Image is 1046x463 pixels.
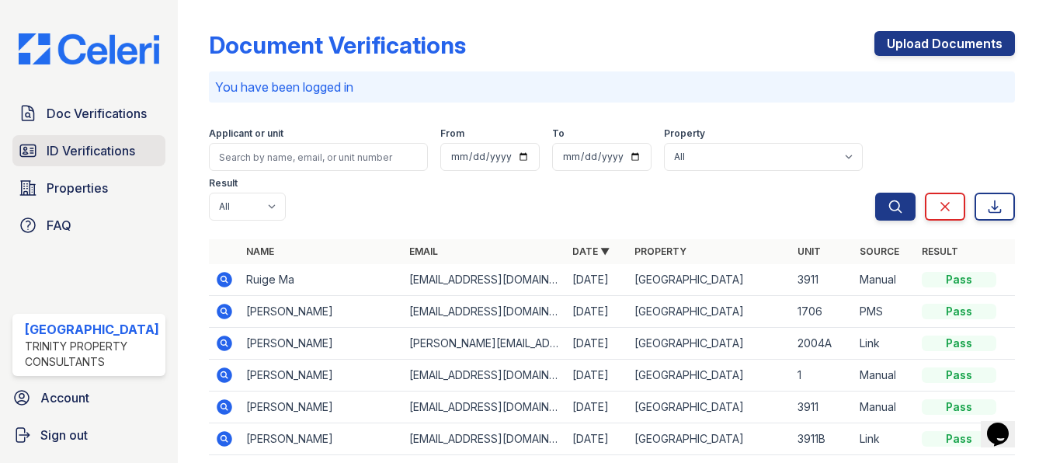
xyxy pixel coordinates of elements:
a: Sign out [6,419,172,451]
a: Date ▼ [572,245,610,257]
td: [DATE] [566,360,628,392]
td: [GEOGRAPHIC_DATA] [628,264,791,296]
label: Applicant or unit [209,127,283,140]
a: Result [922,245,958,257]
td: Manual [853,264,916,296]
iframe: chat widget [981,401,1030,447]
a: Account [6,382,172,413]
span: ID Verifications [47,141,135,160]
img: CE_Logo_Blue-a8612792a0a2168367f1c8372b55b34899dd931a85d93a1a3d3e32e68fde9ad4.png [6,33,172,65]
td: [EMAIL_ADDRESS][DOMAIN_NAME] [403,360,566,392]
td: [GEOGRAPHIC_DATA] [628,296,791,328]
a: Name [246,245,274,257]
span: Account [40,388,89,407]
div: Trinity Property Consultants [25,339,159,370]
label: To [552,127,565,140]
td: 1 [791,360,853,392]
a: Source [860,245,899,257]
td: [DATE] [566,423,628,455]
td: [EMAIL_ADDRESS][DOMAIN_NAME] [403,423,566,455]
a: Email [409,245,438,257]
td: [GEOGRAPHIC_DATA] [628,360,791,392]
td: 3911B [791,423,853,455]
span: FAQ [47,216,71,235]
span: Sign out [40,426,88,444]
td: [DATE] [566,328,628,360]
td: Manual [853,392,916,423]
td: Link [853,423,916,455]
td: 3911 [791,392,853,423]
label: Property [664,127,705,140]
td: [PERSON_NAME] [240,360,403,392]
td: [PERSON_NAME] [240,423,403,455]
td: [DATE] [566,264,628,296]
td: 3911 [791,264,853,296]
td: [PERSON_NAME][EMAIL_ADDRESS][PERSON_NAME][DOMAIN_NAME] [403,328,566,360]
td: [EMAIL_ADDRESS][DOMAIN_NAME] [403,392,566,423]
td: Manual [853,360,916,392]
td: Link [853,328,916,360]
div: Pass [922,272,996,287]
td: [DATE] [566,296,628,328]
div: Document Verifications [209,31,466,59]
td: PMS [853,296,916,328]
span: Doc Verifications [47,104,147,123]
label: From [440,127,464,140]
a: ID Verifications [12,135,165,166]
a: Doc Verifications [12,98,165,129]
p: You have been logged in [215,78,1009,96]
td: [EMAIL_ADDRESS][DOMAIN_NAME] [403,264,566,296]
td: [PERSON_NAME] [240,392,403,423]
td: [PERSON_NAME] [240,328,403,360]
span: Properties [47,179,108,197]
td: [GEOGRAPHIC_DATA] [628,392,791,423]
div: Pass [922,431,996,447]
td: [PERSON_NAME] [240,296,403,328]
input: Search by name, email, or unit number [209,143,428,171]
div: Pass [922,367,996,383]
div: Pass [922,336,996,351]
td: 1706 [791,296,853,328]
a: Property [634,245,686,257]
a: Properties [12,172,165,204]
a: Upload Documents [874,31,1015,56]
div: Pass [922,304,996,319]
td: 2004A [791,328,853,360]
td: Ruige Ma [240,264,403,296]
a: Unit [798,245,821,257]
td: [EMAIL_ADDRESS][DOMAIN_NAME] [403,296,566,328]
td: [DATE] [566,392,628,423]
div: Pass [922,399,996,415]
td: [GEOGRAPHIC_DATA] [628,423,791,455]
div: [GEOGRAPHIC_DATA] [25,320,159,339]
a: FAQ [12,210,165,241]
label: Result [209,177,238,190]
td: [GEOGRAPHIC_DATA] [628,328,791,360]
